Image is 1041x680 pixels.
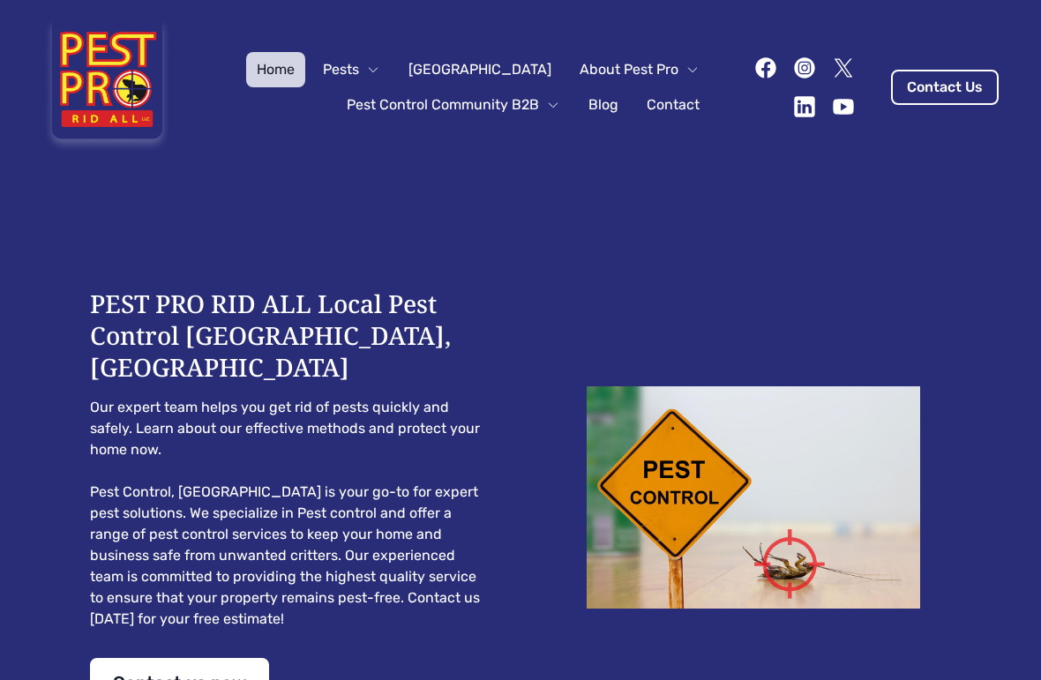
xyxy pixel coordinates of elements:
[891,70,999,105] a: Contact Us
[336,87,571,123] button: Pest Control Community B2B
[246,52,305,87] a: Home
[578,87,629,123] a: Blog
[556,386,951,609] img: Dead cockroach on floor with caution sign pest control
[90,397,485,630] pre: Our expert team helps you get rid of pests quickly and safely. Learn about our effective methods ...
[323,59,359,80] span: Pests
[636,87,710,123] a: Contact
[580,59,678,80] span: About Pest Pro
[42,21,172,153] img: Pest Pro Rid All
[312,52,391,87] button: Pests
[90,288,485,383] h1: PEST PRO RID ALL Local Pest Control [GEOGRAPHIC_DATA], [GEOGRAPHIC_DATA]
[347,94,539,116] span: Pest Control Community B2B
[398,52,562,87] a: [GEOGRAPHIC_DATA]
[569,52,710,87] button: About Pest Pro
